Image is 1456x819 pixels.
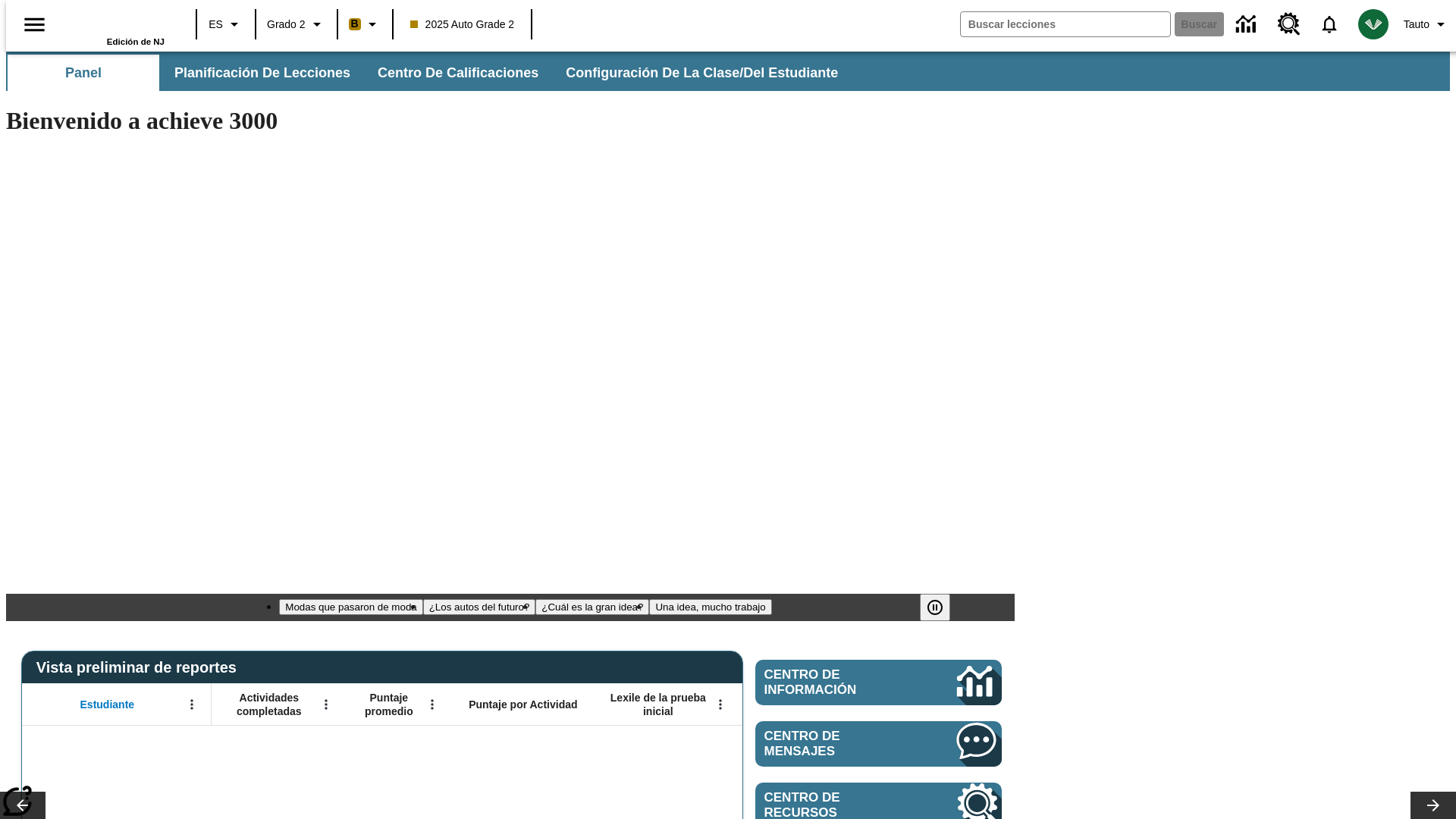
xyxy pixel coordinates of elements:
[8,55,159,91] button: Panel
[267,17,306,33] span: Grado 2
[961,12,1170,36] input: Buscar campo
[1404,17,1429,33] span: Tauto
[174,64,350,82] span: Planificación de lecciones
[709,693,732,716] button: Abrir menú
[1410,792,1456,819] button: Carrusel de lecciones, seguir
[410,17,515,33] span: 2025 Auto Grade 2
[764,667,906,698] span: Centro de información
[764,729,912,759] span: Centro de mensajes
[920,594,965,621] div: Pausar
[366,55,551,91] button: Centro de calificaciones
[649,599,771,615] button: Diapositiva 4 Una idea, mucho trabajo
[566,64,838,82] span: Configuración de la clase/del estudiante
[1227,4,1269,45] a: Centro de información
[1358,9,1389,39] img: avatar image
[755,721,1002,767] a: Centro de mensajes
[12,2,57,47] button: Abrir el menú lateral
[202,11,250,38] button: Lenguaje: ES, Selecciona un idioma
[36,659,244,676] span: Vista preliminar de reportes
[353,691,425,718] span: Puntaje promedio
[421,693,444,716] button: Abrir menú
[1398,11,1456,38] button: Perfil/Configuración
[920,594,950,621] button: Pausar
[80,698,135,711] span: Estudiante
[209,17,223,33] span: ES
[535,599,649,615] button: Diapositiva 3 ¿Cuál es la gran idea?
[378,64,538,82] span: Centro de calificaciones
[1269,4,1310,45] a: Centro de recursos, Se abrirá en una pestaña nueva.
[219,691,319,718] span: Actividades completadas
[66,7,165,37] a: Portada
[65,64,102,82] span: Panel
[1349,5,1398,44] button: Escoja un nuevo avatar
[6,52,1450,91] div: Subbarra de navegación
[351,14,359,33] span: B
[180,693,203,716] button: Abrir menú
[343,11,388,38] button: Boost El color de la clase es anaranjado claro. Cambiar el color de la clase.
[107,37,165,46] span: Edición de NJ
[603,691,714,718] span: Lexile de la prueba inicial
[469,698,577,711] span: Puntaje por Actividad
[279,599,422,615] button: Diapositiva 1 Modas que pasaron de moda
[162,55,362,91] button: Planificación de lecciones
[315,693,337,716] button: Abrir menú
[66,5,165,46] div: Portada
[423,599,536,615] button: Diapositiva 2 ¿Los autos del futuro?
[261,11,332,38] button: Grado: Grado 2, Elige un grado
[755,660,1002,705] a: Centro de información
[554,55,850,91] button: Configuración de la clase/del estudiante
[1310,5,1349,44] a: Notificaciones
[6,107,1015,135] h1: Bienvenido a achieve 3000
[6,55,852,91] div: Subbarra de navegación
